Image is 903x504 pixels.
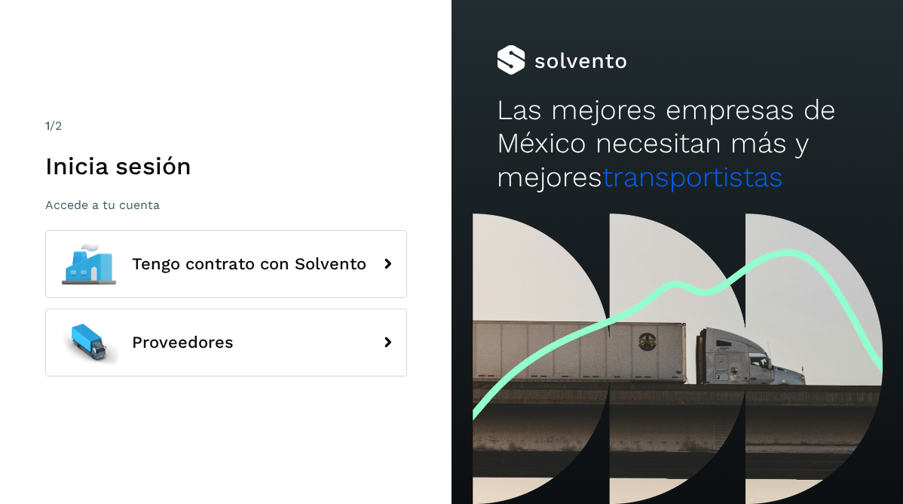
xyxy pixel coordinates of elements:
[45,152,407,180] h1: Inicia sesión
[45,198,407,212] p: Accede a tu cuenta
[132,255,366,273] span: Tengo contrato con Solvento
[45,230,407,298] button: Tengo contrato con Solvento
[132,333,234,352] span: Proveedores
[602,161,783,193] span: transportistas
[45,117,407,135] div: /2
[45,309,407,376] button: Proveedores
[497,94,858,194] h2: Las mejores empresas de México necesitan más y mejores
[45,118,50,133] span: 1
